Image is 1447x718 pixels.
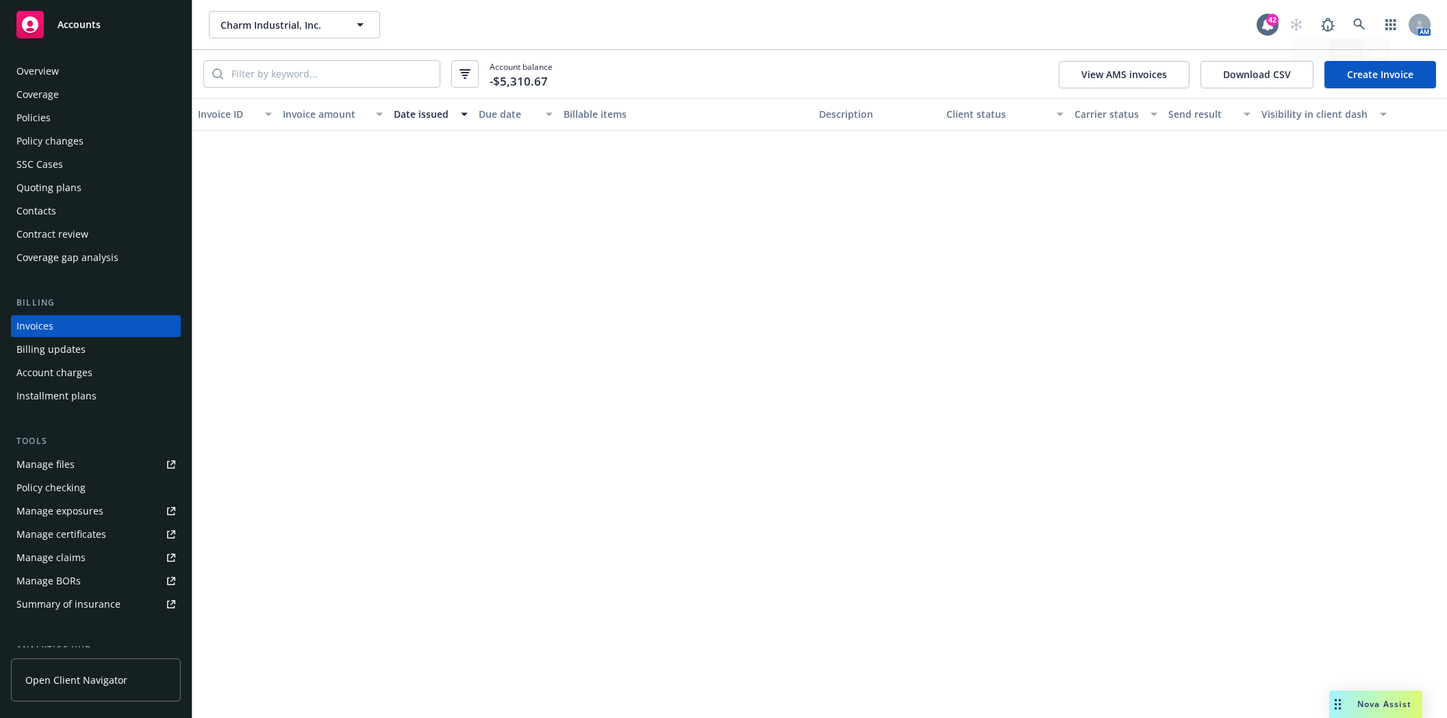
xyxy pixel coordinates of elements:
[11,200,181,222] a: Contacts
[490,73,548,90] span: -$5,310.67
[11,177,181,199] a: Quoting plans
[11,454,181,475] a: Manage files
[1256,98,1392,131] button: Visibility in client dash
[25,673,127,687] span: Open Client Navigator
[223,61,440,87] input: Filter by keyword...
[11,153,181,175] a: SSC Cases
[1266,14,1279,26] div: 42
[192,98,277,131] button: Invoice ID
[198,107,257,121] div: Invoice ID
[16,547,86,569] div: Manage claims
[1200,61,1313,88] button: Download CSV
[11,643,181,656] div: Analytics hub
[819,107,935,121] div: Description
[1314,11,1342,38] a: Report a Bug
[11,570,181,592] a: Manage BORs
[946,107,1048,121] div: Client status
[1377,11,1405,38] a: Switch app
[11,223,181,245] a: Contract review
[16,130,84,152] div: Policy changes
[1329,691,1422,718] button: Nova Assist
[16,153,63,175] div: SSC Cases
[11,477,181,499] a: Policy checking
[11,107,181,129] a: Policies
[1059,61,1190,88] button: View AMS invoices
[394,107,453,121] div: Date issued
[11,338,181,360] a: Billing updates
[16,385,97,407] div: Installment plans
[490,61,553,87] span: Account balance
[16,338,86,360] div: Billing updates
[11,84,181,106] a: Coverage
[11,385,181,407] a: Installment plans
[1163,98,1257,131] button: Send result
[814,98,941,131] button: Description
[1168,107,1236,121] div: Send result
[1069,98,1163,131] button: Carrier status
[1324,61,1436,88] a: Create Invoice
[941,98,1068,131] button: Client status
[16,200,56,222] div: Contacts
[283,107,368,121] div: Invoice amount
[1329,691,1346,718] div: Drag to move
[16,177,81,199] div: Quoting plans
[16,362,92,384] div: Account charges
[11,593,181,615] a: Summary of insurance
[1261,107,1372,121] div: Visibility in client dash
[1074,107,1142,121] div: Carrier status
[11,5,181,44] a: Accounts
[11,523,181,545] a: Manage certificates
[16,315,53,337] div: Invoices
[16,477,86,499] div: Policy checking
[11,60,181,82] a: Overview
[11,296,181,310] div: Billing
[11,500,181,522] a: Manage exposures
[16,593,121,615] div: Summary of insurance
[221,18,339,32] span: Charm Industrial, Inc.
[16,454,75,475] div: Manage files
[388,98,473,131] button: Date issued
[212,69,223,79] svg: Search
[16,107,51,129] div: Policies
[11,434,181,448] div: Tools
[16,523,106,545] div: Manage certificates
[277,98,388,131] button: Invoice amount
[11,547,181,569] a: Manage claims
[564,107,808,121] div: Billable items
[1357,698,1411,710] span: Nova Assist
[11,315,181,337] a: Invoices
[11,247,181,269] a: Coverage gap analysis
[558,98,814,131] button: Billable items
[11,362,181,384] a: Account charges
[473,98,558,131] button: Due date
[209,11,380,38] button: Charm Industrial, Inc.
[479,107,538,121] div: Due date
[11,130,181,152] a: Policy changes
[1283,11,1310,38] a: Start snowing
[16,247,118,269] div: Coverage gap analysis
[1346,11,1373,38] a: Search
[16,60,59,82] div: Overview
[16,500,103,522] div: Manage exposures
[16,570,81,592] div: Manage BORs
[16,84,59,106] div: Coverage
[58,19,101,30] span: Accounts
[16,223,88,245] div: Contract review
